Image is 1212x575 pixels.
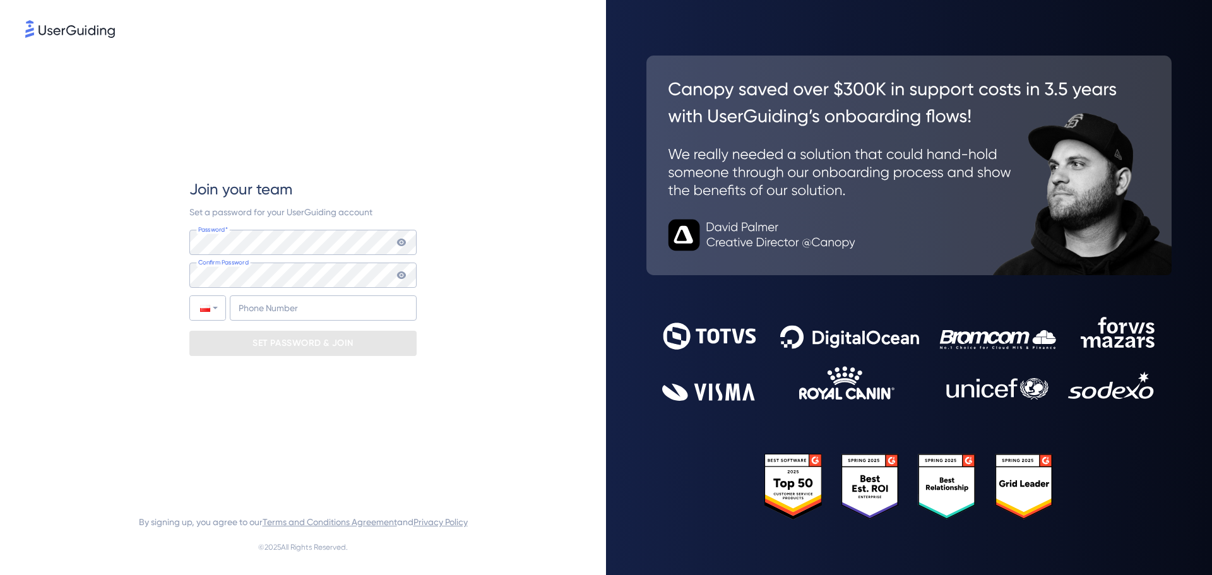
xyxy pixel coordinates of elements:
img: 26c0aa7c25a843aed4baddd2b5e0fa68.svg [646,56,1172,275]
a: Terms and Conditions Agreement [263,517,397,527]
span: By signing up, you agree to our and [139,514,468,530]
span: Join your team [189,179,292,199]
p: SET PASSWORD & JOIN [252,333,353,353]
img: 9302ce2ac39453076f5bc0f2f2ca889b.svg [662,317,1156,401]
span: Set a password for your UserGuiding account [189,207,372,217]
img: 25303e33045975176eb484905ab012ff.svg [764,454,1054,520]
span: © 2025 All Rights Reserved. [258,540,348,555]
input: Phone Number [230,295,417,321]
a: Privacy Policy [413,517,468,527]
img: 8faab4ba6bc7696a72372aa768b0286c.svg [25,20,115,38]
div: Poland: + 48 [190,296,225,320]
